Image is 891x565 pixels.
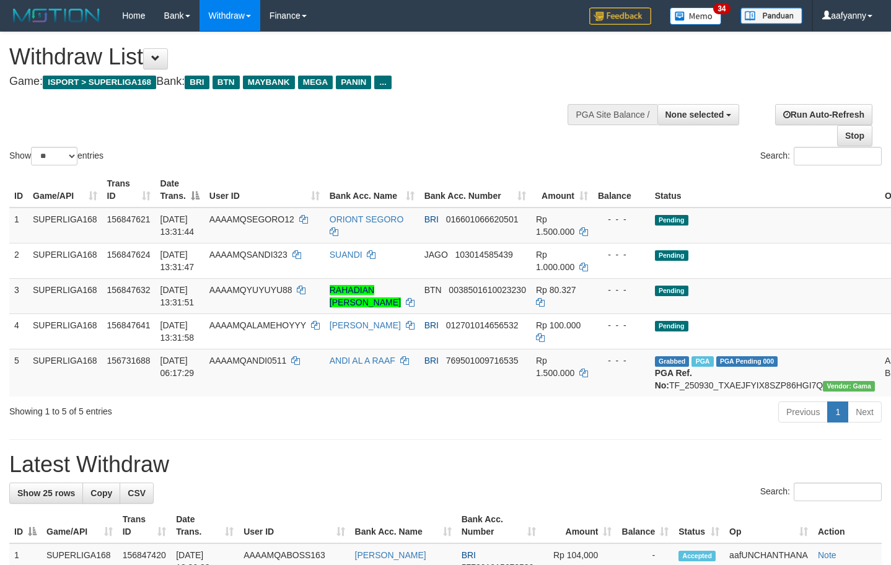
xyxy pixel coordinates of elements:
[9,45,582,69] h1: Withdraw List
[568,104,657,125] div: PGA Site Balance /
[107,320,151,330] span: 156847641
[813,508,882,543] th: Action
[28,208,102,243] td: SUPERLIGA168
[617,508,674,543] th: Balance: activate to sort column ascending
[598,319,645,331] div: - - -
[17,488,75,498] span: Show 25 rows
[28,278,102,313] td: SUPERLIGA168
[541,508,617,543] th: Amount: activate to sort column ascending
[589,7,651,25] img: Feedback.jpg
[713,3,730,14] span: 34
[243,76,295,89] span: MAYBANK
[818,550,836,560] a: Note
[655,368,692,390] b: PGA Ref. No:
[593,172,650,208] th: Balance
[655,321,688,331] span: Pending
[655,250,688,261] span: Pending
[598,354,645,367] div: - - -
[760,147,882,165] label: Search:
[160,320,195,343] span: [DATE] 13:31:58
[536,250,574,272] span: Rp 1.000.000
[336,76,371,89] span: PANIN
[350,508,457,543] th: Bank Acc. Name: activate to sort column ascending
[9,147,103,165] label: Show entries
[107,214,151,224] span: 156847621
[794,483,882,501] input: Search:
[446,214,519,224] span: Copy 016601066620501 to clipboard
[120,483,154,504] a: CSV
[462,550,476,560] span: BRI
[457,508,541,543] th: Bank Acc. Number: activate to sort column ascending
[449,285,526,295] span: Copy 0038501610023230 to clipboard
[446,356,519,366] span: Copy 769501009716535 to clipboard
[185,76,209,89] span: BRI
[837,125,872,146] a: Stop
[330,356,395,366] a: ANDI AL A RAAF
[9,6,103,25] img: MOTION_logo.png
[655,356,690,367] span: Grabbed
[674,508,724,543] th: Status: activate to sort column ascending
[455,250,512,260] span: Copy 103014585439 to clipboard
[42,508,118,543] th: Game/API: activate to sort column ascending
[28,313,102,349] td: SUPERLIGA168
[213,76,240,89] span: BTN
[102,172,156,208] th: Trans ID: activate to sort column ascending
[424,250,448,260] span: JAGO
[209,320,306,330] span: AAAAMQALAMEHOYYY
[691,356,713,367] span: Marked by aafromsomean
[160,285,195,307] span: [DATE] 13:31:51
[9,483,83,504] a: Show 25 rows
[655,215,688,226] span: Pending
[778,401,828,423] a: Previous
[775,104,872,125] a: Run Auto-Refresh
[209,356,287,366] span: AAAAMQANDI0511
[848,401,882,423] a: Next
[9,76,582,88] h4: Game: Bank:
[657,104,740,125] button: None selected
[9,172,28,208] th: ID
[82,483,120,504] a: Copy
[536,356,574,378] span: Rp 1.500.000
[160,214,195,237] span: [DATE] 13:31:44
[374,76,391,89] span: ...
[9,208,28,243] td: 1
[156,172,204,208] th: Date Trans.: activate to sort column descending
[204,172,325,208] th: User ID: activate to sort column ascending
[43,76,156,89] span: ISPORT > SUPERLIGA168
[330,285,401,307] a: RAHADIAN [PERSON_NAME]
[330,250,362,260] a: SUANDI
[760,483,882,501] label: Search:
[536,320,581,330] span: Rp 100.000
[794,147,882,165] input: Search:
[28,349,102,396] td: SUPERLIGA168
[31,147,77,165] select: Showentries
[9,508,42,543] th: ID: activate to sort column descending
[536,214,574,237] span: Rp 1.500.000
[446,320,519,330] span: Copy 012701014656532 to clipboard
[107,285,151,295] span: 156847632
[107,356,151,366] span: 156731688
[209,285,292,295] span: AAAAMQYUYUYU88
[716,356,778,367] span: PGA Pending
[665,110,724,120] span: None selected
[424,214,439,224] span: BRI
[9,349,28,396] td: 5
[670,7,722,25] img: Button%20Memo.svg
[823,381,875,392] span: Vendor URL: https://trx31.1velocity.biz
[128,488,146,498] span: CSV
[330,320,401,330] a: [PERSON_NAME]
[9,243,28,278] td: 2
[650,349,880,396] td: TF_250930_TXAEJFYIX8SZP86HGI7Q
[598,213,645,226] div: - - -
[740,7,802,24] img: panduan.png
[424,320,439,330] span: BRI
[28,172,102,208] th: Game/API: activate to sort column ascending
[424,356,439,366] span: BRI
[239,508,349,543] th: User ID: activate to sort column ascending
[650,172,880,208] th: Status
[9,400,362,418] div: Showing 1 to 5 of 5 entries
[171,508,239,543] th: Date Trans.: activate to sort column ascending
[107,250,151,260] span: 156847624
[9,452,882,477] h1: Latest Withdraw
[536,285,576,295] span: Rp 80.327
